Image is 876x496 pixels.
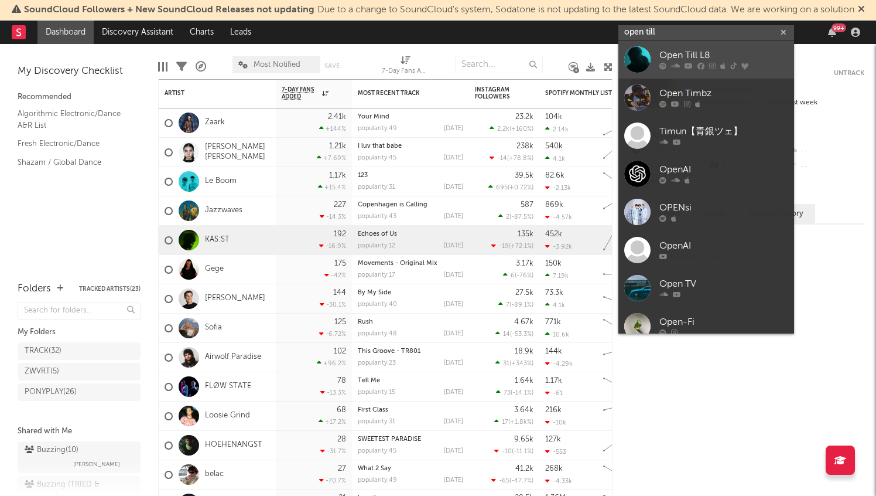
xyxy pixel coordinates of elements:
[618,79,794,117] a: Open Timbz
[598,108,651,138] svg: Chart title
[455,56,543,73] input: Search...
[545,155,565,162] div: 4.1k
[511,302,532,308] span: -89.1 %
[545,201,563,209] div: 869k
[545,360,573,368] div: -4.29k
[25,365,59,379] div: ZWVRT ( 5 )
[324,63,340,69] button: Save
[205,118,225,128] a: Zaark
[18,107,129,131] a: Algorithmic Electronic/Dance A&R List
[358,378,380,384] a: Tell Me
[337,406,346,414] div: 68
[834,67,864,79] button: Untrack
[545,243,572,250] div: -3.92k
[205,382,251,392] a: FLØW STATE
[545,125,569,133] div: 2.14k
[358,213,396,220] div: popularity: 43
[358,378,463,384] div: Tell Me
[496,185,508,191] span: 695
[358,319,373,325] a: Rush
[205,323,222,333] a: Sofia
[444,360,463,366] div: [DATE]
[18,383,141,401] a: PONYPLAY(26)
[358,260,437,267] a: Movements - Original Mix
[545,389,563,397] div: -61
[358,260,463,267] div: Movements - Original Mix
[320,447,346,455] div: -31.7 %
[444,301,463,308] div: [DATE]
[18,325,141,339] div: My Folders
[514,406,533,414] div: 3.64k
[358,448,396,454] div: popularity: 45
[358,172,368,179] a: 123
[618,269,794,307] a: Open TV
[502,419,508,426] span: 17
[444,213,463,220] div: [DATE]
[18,64,141,79] div: My Discovery Checklist
[205,142,270,162] a: [PERSON_NAME] [PERSON_NAME]
[512,331,532,338] span: -53.3 %
[358,419,395,425] div: popularity: 31
[444,389,463,396] div: [DATE]
[358,231,463,237] div: Echoes of Us
[358,436,421,443] a: SWEETEST PARADISE
[444,477,463,484] div: [DATE]
[165,90,252,97] div: Artist
[498,301,533,308] div: ( )
[358,125,397,132] div: popularity: 49
[317,359,346,367] div: +96.2 %
[515,289,533,297] div: 27.5k
[358,184,395,191] div: popularity: 31
[358,477,397,484] div: popularity: 49
[25,443,78,457] div: Buzzing ( 10 )
[545,230,562,238] div: 452k
[94,21,182,44] a: Discovery Assistant
[205,470,224,480] a: belac
[491,477,533,484] div: ( )
[545,142,563,150] div: 540k
[329,142,346,150] div: 1.21k
[518,230,533,238] div: 135k
[320,301,346,308] div: -30.1 %
[598,138,651,167] svg: Chart title
[18,424,141,439] div: Shared with Me
[511,273,515,279] span: 6
[334,318,346,326] div: 125
[545,465,563,473] div: 268k
[499,478,509,484] span: -65
[329,172,346,179] div: 1.17k
[358,243,395,249] div: popularity: 12
[18,342,141,360] a: TRACK(32)
[491,242,533,250] div: ( )
[358,202,427,208] a: Copenhagen is Calling
[521,201,533,209] div: 587
[282,86,319,100] span: 7-Day Fans Added
[515,465,533,473] div: 41.2k
[598,343,651,372] svg: Chart title
[358,290,463,296] div: By My Side
[18,441,141,473] a: Buzzing(10)[PERSON_NAME]
[334,260,346,267] div: 175
[618,307,794,345] a: Open-Fi
[618,193,794,231] a: OPENsi
[334,348,346,355] div: 102
[545,331,569,338] div: 10.6k
[320,213,346,220] div: -14.3 %
[358,143,463,150] div: I luv that babe
[318,184,346,191] div: +15.4 %
[545,184,571,192] div: -2.13k
[504,390,511,396] span: 73
[598,196,651,226] svg: Chart title
[317,154,346,162] div: +7.69 %
[511,126,532,133] span: +160 %
[495,330,533,338] div: ( )
[511,478,532,484] span: -47.7 %
[358,114,463,120] div: Your Mind
[337,377,346,385] div: 78
[382,50,429,84] div: 7-Day Fans Added (7-Day Fans Added)
[545,213,572,221] div: -4.57k
[598,431,651,460] svg: Chart title
[205,264,224,274] a: Gege
[498,213,533,220] div: ( )
[25,385,77,399] div: PONYPLAY ( 26 )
